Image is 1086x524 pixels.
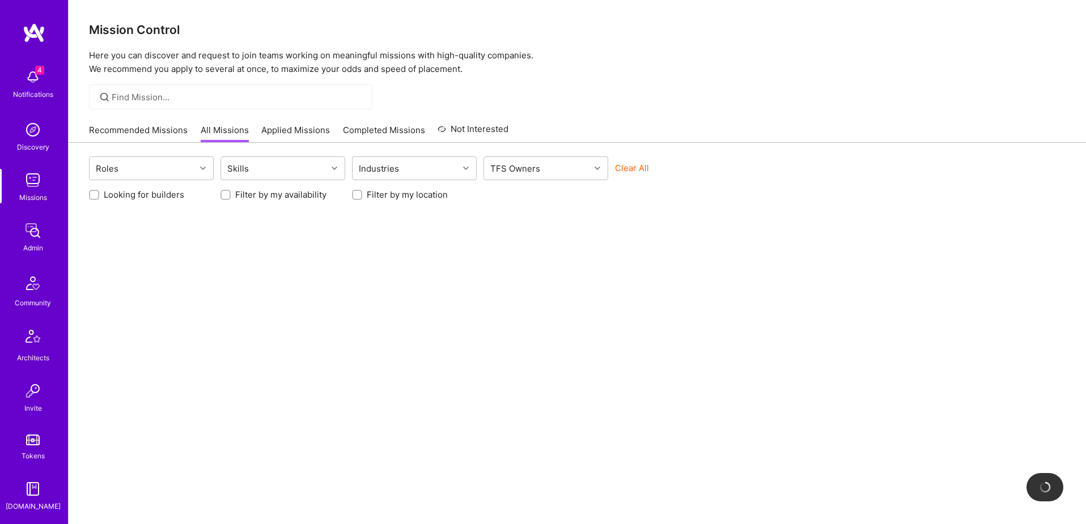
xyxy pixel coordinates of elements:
[26,434,40,445] img: tokens
[1040,482,1051,493] img: loading
[17,141,49,153] div: Discovery
[22,118,44,141] img: discovery
[104,189,184,201] label: Looking for builders
[332,165,337,171] i: icon Chevron
[24,402,42,414] div: Invite
[17,352,49,364] div: Architects
[200,165,206,171] i: icon Chevron
[93,160,121,177] div: Roles
[463,165,469,171] i: icon Chevron
[89,23,1066,37] h3: Mission Control
[13,88,53,100] div: Notifications
[6,500,61,512] div: [DOMAIN_NAME]
[22,66,44,88] img: bell
[367,189,448,201] label: Filter by my location
[15,297,51,309] div: Community
[22,219,44,242] img: admin teamwork
[112,91,364,103] input: Find Mission...
[438,122,508,143] a: Not Interested
[22,450,45,462] div: Tokens
[35,66,44,75] span: 4
[98,91,111,104] i: icon SearchGrey
[22,478,44,500] img: guide book
[235,189,326,201] label: Filter by my availability
[343,124,425,143] a: Completed Missions
[23,23,45,43] img: logo
[595,165,600,171] i: icon Chevron
[22,380,44,402] img: Invite
[261,124,330,143] a: Applied Missions
[89,124,188,143] a: Recommended Missions
[487,160,543,177] div: TFS Owners
[19,325,46,352] img: Architects
[19,191,47,203] div: Missions
[615,162,649,174] button: Clear All
[22,169,44,191] img: teamwork
[89,49,1066,76] p: Here you can discover and request to join teams working on meaningful missions with high-quality ...
[201,124,249,143] a: All Missions
[23,242,43,254] div: Admin
[224,160,252,177] div: Skills
[356,160,402,177] div: Industries
[19,270,46,297] img: Community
